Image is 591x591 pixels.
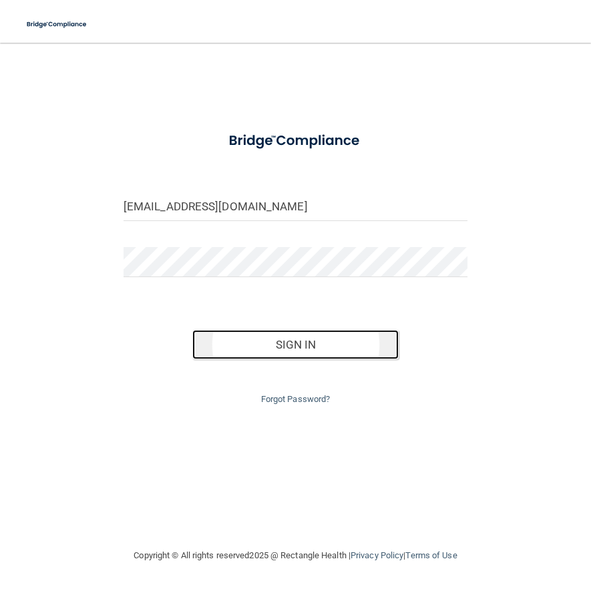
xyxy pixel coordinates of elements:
[261,394,331,404] a: Forgot Password?
[405,550,457,560] a: Terms of Use
[192,330,399,359] button: Sign In
[20,11,94,38] img: bridge_compliance_login_screen.278c3ca4.svg
[214,123,377,159] img: bridge_compliance_login_screen.278c3ca4.svg
[52,534,540,577] div: Copyright © All rights reserved 2025 @ Rectangle Health | |
[124,191,467,221] input: Email
[360,496,575,550] iframe: Drift Widget Chat Controller
[351,550,403,560] a: Privacy Policy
